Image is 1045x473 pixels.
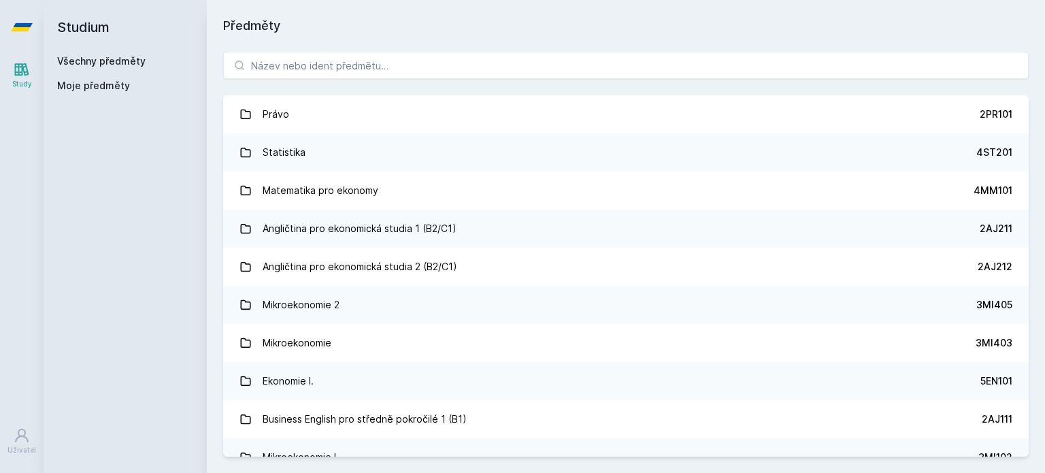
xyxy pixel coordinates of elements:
div: Uživatel [7,445,36,455]
div: 4ST201 [976,146,1012,159]
a: Mikroekonomie 2 3MI405 [223,286,1029,324]
div: 3MI403 [976,336,1012,350]
a: Mikroekonomie 3MI403 [223,324,1029,362]
h1: Předměty [223,16,1029,35]
div: Právo [263,101,289,128]
div: Mikroekonomie 2 [263,291,339,319]
a: Všechny předměty [57,55,146,67]
a: Study [3,54,41,96]
div: 2AJ212 [978,260,1012,274]
div: 2PR101 [980,108,1012,121]
a: Právo 2PR101 [223,95,1029,133]
div: 4MM101 [974,184,1012,197]
div: 3MI405 [976,298,1012,312]
div: Mikroekonomie I [263,444,336,471]
a: Business English pro středně pokročilé 1 (B1) 2AJ111 [223,400,1029,438]
a: Matematika pro ekonomy 4MM101 [223,172,1029,210]
a: Angličtina pro ekonomická studia 2 (B2/C1) 2AJ212 [223,248,1029,286]
input: Název nebo ident předmětu… [223,52,1029,79]
div: Matematika pro ekonomy [263,177,378,204]
div: 2AJ111 [982,412,1012,426]
a: Ekonomie I. 5EN101 [223,362,1029,400]
div: Study [12,79,32,89]
div: Business English pro středně pokročilé 1 (B1) [263,406,467,433]
div: Statistika [263,139,305,166]
a: Angličtina pro ekonomická studia 1 (B2/C1) 2AJ211 [223,210,1029,248]
div: Angličtina pro ekonomická studia 2 (B2/C1) [263,253,457,280]
div: 2AJ211 [980,222,1012,235]
a: Uživatel [3,421,41,462]
a: Statistika 4ST201 [223,133,1029,172]
div: Angličtina pro ekonomická studia 1 (B2/C1) [263,215,457,242]
span: Moje předměty [57,79,130,93]
div: 3MI102 [978,451,1012,464]
div: Ekonomie I. [263,368,314,395]
div: 5EN101 [980,374,1012,388]
div: Mikroekonomie [263,329,331,357]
